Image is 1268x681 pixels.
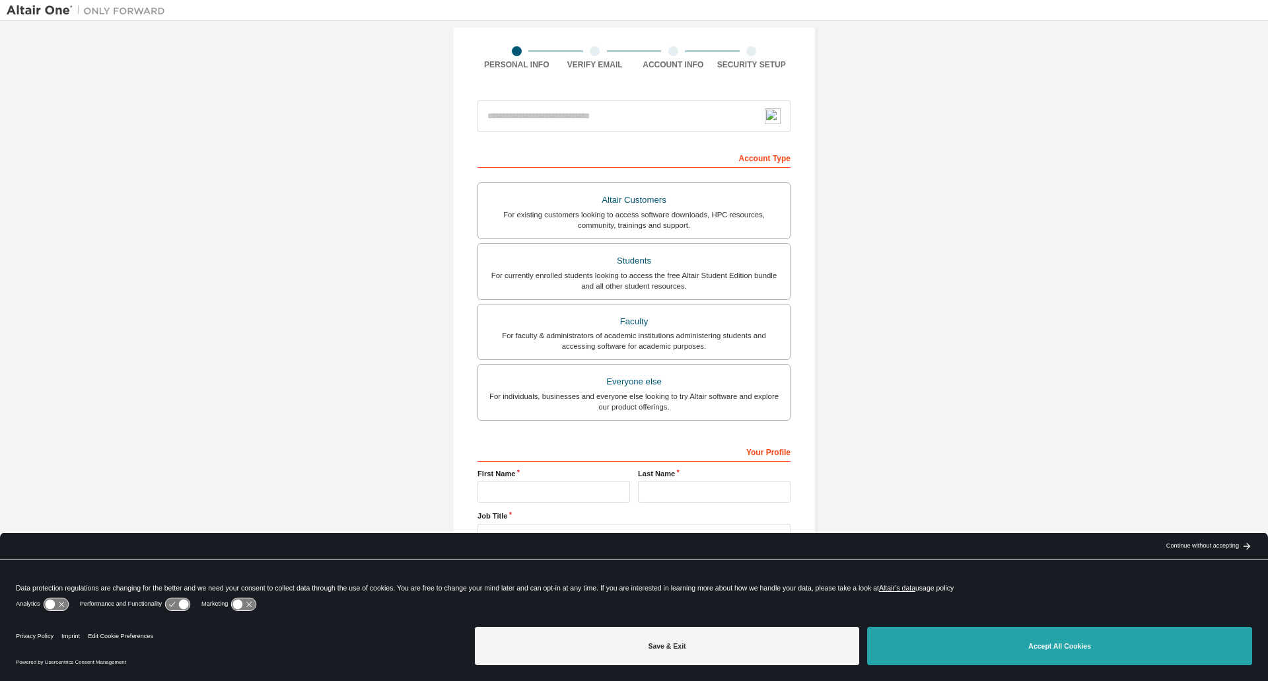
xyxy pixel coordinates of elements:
div: Faculty [486,312,782,331]
div: For individuals, businesses and everyone else looking to try Altair software and explore our prod... [486,391,782,412]
div: Account Type [477,147,791,168]
div: Account Info [634,59,713,70]
img: npw-badge-icon-locked.svg [765,108,781,124]
div: Security Setup [713,59,791,70]
img: Altair One [7,4,172,17]
div: Everyone else [486,373,782,391]
div: For currently enrolled students looking to access the free Altair Student Edition bundle and all ... [486,270,782,291]
div: Your Profile [477,441,791,462]
label: First Name [477,468,630,479]
div: For existing customers looking to access software downloads, HPC resources, community, trainings ... [486,209,782,231]
label: Last Name [638,468,791,479]
div: Altair Customers [486,191,782,209]
div: Students [486,252,782,270]
div: For faculty & administrators of academic institutions administering students and accessing softwa... [486,330,782,351]
div: Verify Email [556,59,635,70]
div: Personal Info [477,59,556,70]
label: Job Title [477,511,791,521]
